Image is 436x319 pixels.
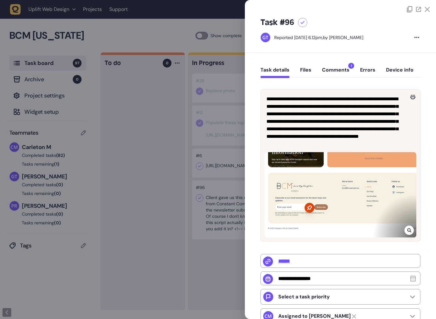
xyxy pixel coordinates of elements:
[386,67,414,78] button: Device info
[274,35,323,40] div: Reported [DATE] 6.12pm,
[278,294,330,300] p: Select a task priority
[300,67,311,78] button: Files
[322,67,349,78] button: Comments
[360,67,375,78] button: Errors
[261,33,270,42] img: Graham Thompson
[260,17,294,27] h5: Task #96
[260,67,290,78] button: Task details
[348,63,354,69] span: 1
[274,34,363,41] div: by [PERSON_NAME]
